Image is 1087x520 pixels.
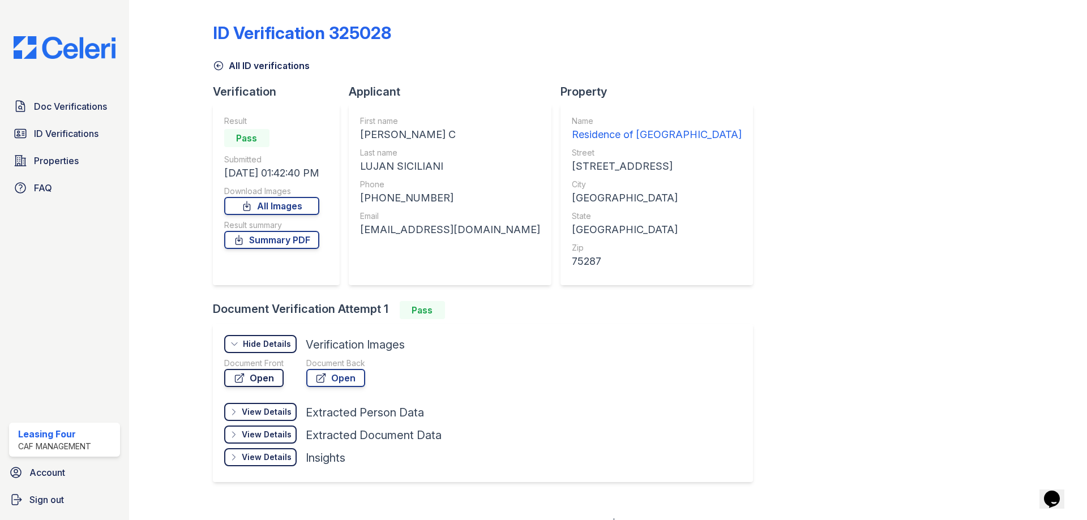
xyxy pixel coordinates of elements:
a: Open [306,369,365,387]
a: All Images [224,197,319,215]
span: ID Verifications [34,127,99,140]
div: Download Images [224,186,319,197]
div: Verification Images [306,337,405,353]
div: Result summary [224,220,319,231]
div: Insights [306,450,345,466]
div: ID Verification 325028 [213,23,391,43]
div: [STREET_ADDRESS] [572,158,742,174]
div: Verification [213,84,349,100]
a: Account [5,461,125,484]
span: Doc Verifications [34,100,107,113]
div: View Details [242,452,292,463]
a: Properties [9,149,120,172]
div: Extracted Person Data [306,405,424,420]
div: [EMAIL_ADDRESS][DOMAIN_NAME] [360,222,540,238]
div: View Details [242,406,292,418]
div: Pass [224,129,269,147]
a: ID Verifications [9,122,120,145]
div: Zip [572,242,742,253]
div: View Details [242,429,292,440]
div: First name [360,115,540,127]
img: CE_Logo_Blue-a8612792a0a2168367f1c8372b55b34899dd931a85d93a1a3d3e32e68fde9ad4.png [5,36,125,59]
a: Sign out [5,488,125,511]
div: Pass [400,301,445,319]
div: Document Verification Attempt 1 [213,301,762,319]
div: CAF Management [18,441,91,452]
div: Extracted Document Data [306,427,442,443]
span: FAQ [34,181,52,195]
div: Hide Details [243,338,291,350]
div: City [572,179,742,190]
a: Doc Verifications [9,95,120,118]
div: Email [360,210,540,222]
div: [GEOGRAPHIC_DATA] [572,222,742,238]
iframe: chat widget [1039,475,1076,509]
div: [PERSON_NAME] C [360,127,540,143]
div: Submitted [224,154,319,165]
div: Name [572,115,742,127]
div: Street [572,147,742,158]
div: [GEOGRAPHIC_DATA] [572,190,742,206]
div: Last name [360,147,540,158]
span: Properties [34,154,79,167]
div: Phone [360,179,540,190]
div: 75287 [572,253,742,269]
a: Summary PDF [224,231,319,249]
div: Document Front [224,358,284,369]
div: Residence of [GEOGRAPHIC_DATA] [572,127,742,143]
span: Account [29,466,65,479]
a: All ID verifications [213,59,310,72]
a: FAQ [9,177,120,199]
div: Result [224,115,319,127]
a: Open [224,369,284,387]
div: Leasing Four [18,427,91,441]
div: State [572,210,742,222]
div: Applicant [349,84,560,100]
span: Sign out [29,493,64,506]
div: Document Back [306,358,365,369]
a: Name Residence of [GEOGRAPHIC_DATA] [572,115,742,143]
div: LUJAN SICILIANI [360,158,540,174]
div: [DATE] 01:42:40 PM [224,165,319,181]
div: [PHONE_NUMBER] [360,190,540,206]
div: Property [560,84,762,100]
